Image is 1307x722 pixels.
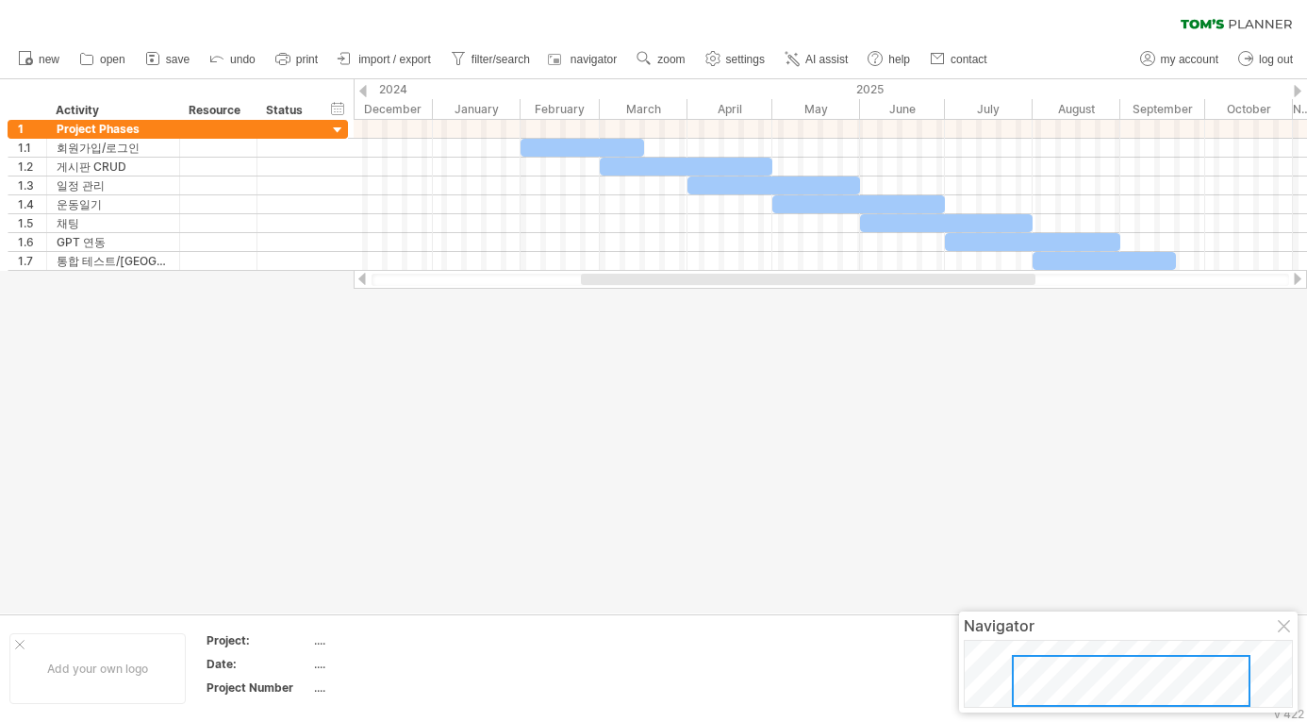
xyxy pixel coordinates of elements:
span: log out [1259,53,1293,66]
a: open [74,47,131,72]
div: 1.1 [18,139,46,157]
div: Date: [207,656,310,672]
div: December 2024 [345,99,433,119]
a: import / export [333,47,437,72]
div: .... [314,656,472,672]
span: filter/search [472,53,530,66]
a: new [13,47,65,72]
a: print [271,47,323,72]
div: GPT 연동 [57,233,170,251]
a: save [141,47,195,72]
div: 1.2 [18,158,46,176]
a: filter/search [446,47,536,72]
div: Project Phases [57,120,170,138]
span: help [888,53,910,66]
div: 1.3 [18,176,46,194]
div: Activity [56,101,169,120]
div: July 2025 [945,99,1033,119]
span: my account [1161,53,1218,66]
a: log out [1233,47,1299,72]
a: undo [205,47,261,72]
div: January 2025 [433,99,521,119]
div: Navigator [964,616,1293,635]
div: 채팅 [57,214,170,232]
span: AI assist [805,53,848,66]
span: undo [230,53,256,66]
div: .... [314,680,472,696]
a: AI assist [780,47,853,72]
div: February 2025 [521,99,600,119]
span: new [39,53,59,66]
div: Status [266,101,307,120]
div: 게시판 CRUD [57,158,170,176]
div: June 2025 [860,99,945,119]
div: August 2025 [1033,99,1120,119]
span: print [296,53,318,66]
a: settings [701,47,770,72]
span: open [100,53,125,66]
span: contact [951,53,987,66]
div: Project Number [207,680,310,696]
div: September 2025 [1120,99,1205,119]
div: 회원가입/로그인 [57,139,170,157]
div: 운동일기 [57,195,170,213]
div: 1.6 [18,233,46,251]
div: 일정 관리 [57,176,170,194]
span: save [166,53,190,66]
div: 1 [18,120,46,138]
div: Add your own logo [9,633,186,704]
div: 통합 테스트/[GEOGRAPHIC_DATA] [57,252,170,270]
div: 1.7 [18,252,46,270]
div: October 2025 [1205,99,1293,119]
div: v 422 [1274,707,1304,721]
a: help [863,47,916,72]
div: Project: [207,632,310,648]
div: 1.4 [18,195,46,213]
span: navigator [571,53,617,66]
a: contact [925,47,993,72]
div: April 2025 [687,99,772,119]
a: my account [1135,47,1224,72]
div: May 2025 [772,99,860,119]
span: import / export [358,53,431,66]
a: zoom [632,47,690,72]
div: March 2025 [600,99,687,119]
span: settings [726,53,765,66]
div: .... [314,632,472,648]
span: zoom [657,53,685,66]
div: Resource [189,101,246,120]
a: navigator [545,47,622,72]
div: 1.5 [18,214,46,232]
